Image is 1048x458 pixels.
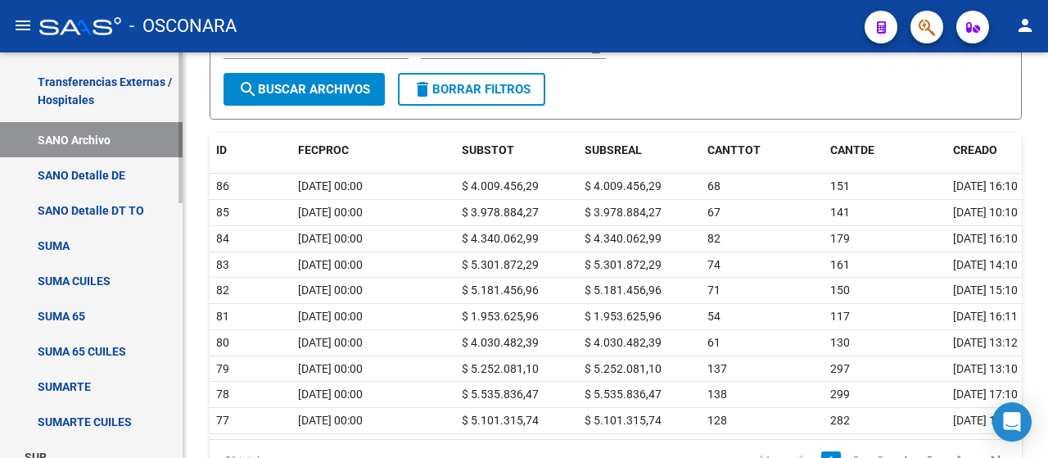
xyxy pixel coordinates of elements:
[578,133,701,168] datatable-header-cell: SUBSREAL
[462,362,539,375] span: $ 5.252.081,10
[216,336,229,349] span: 80
[13,16,33,35] mat-icon: menu
[830,179,850,193] span: 151
[413,82,531,97] span: Borrar Filtros
[707,232,720,245] span: 82
[830,232,850,245] span: 179
[585,283,662,297] span: $ 5.181.456,96
[953,179,1018,193] span: [DATE] 16:10
[216,362,229,375] span: 79
[953,143,997,156] span: CREADO
[953,388,1018,401] span: [DATE] 17:10
[953,232,1018,245] span: [DATE] 16:10
[707,283,720,297] span: 71
[1015,16,1035,35] mat-icon: person
[210,133,291,168] datatable-header-cell: ID
[462,310,539,323] span: $ 1.953.625,96
[585,336,662,349] span: $ 4.030.482,39
[992,402,1032,442] div: Open Intercom Messenger
[707,310,720,323] span: 54
[216,232,229,245] span: 84
[585,179,662,193] span: $ 4.009.456,29
[462,232,539,245] span: $ 4.340.062,99
[585,143,642,156] span: SUBSREAL
[298,388,363,401] span: [DATE] 00:00
[830,414,850,427] span: 282
[462,206,539,219] span: $ 3.978.884,27
[707,258,720,271] span: 74
[224,73,385,106] button: Buscar Archivos
[830,388,850,401] span: 299
[585,414,662,427] span: $ 5.101.315,74
[707,206,720,219] span: 67
[830,258,850,271] span: 161
[953,336,1018,349] span: [DATE] 13:12
[216,283,229,297] span: 82
[585,258,662,271] span: $ 5.301.872,29
[585,362,662,375] span: $ 5.252.081,10
[701,133,824,168] datatable-header-cell: CANTTOT
[462,179,539,193] span: $ 4.009.456,29
[953,414,1018,427] span: [DATE] 11:10
[462,414,539,427] span: $ 5.101.315,74
[298,283,363,297] span: [DATE] 00:00
[238,79,258,99] mat-icon: search
[462,336,539,349] span: $ 4.030.482,39
[953,283,1018,297] span: [DATE] 15:10
[707,336,720,349] span: 61
[455,133,578,168] datatable-header-cell: SUBSTOT
[216,414,229,427] span: 77
[298,179,363,193] span: [DATE] 00:00
[587,39,604,57] button: Open calendar
[298,362,363,375] span: [DATE] 00:00
[298,414,363,427] span: [DATE] 00:00
[585,388,662,401] span: $ 5.535.836,47
[953,310,1018,323] span: [DATE] 16:11
[830,310,850,323] span: 117
[830,206,850,219] span: 141
[707,179,720,193] span: 68
[462,283,539,297] span: $ 5.181.456,96
[953,362,1018,375] span: [DATE] 13:10
[216,258,229,271] span: 83
[830,143,874,156] span: CANTDE
[216,310,229,323] span: 81
[238,82,370,97] span: Buscar Archivos
[830,283,850,297] span: 150
[953,258,1018,271] span: [DATE] 14:10
[413,79,432,99] mat-icon: delete
[298,143,349,156] span: FECPROC
[298,206,363,219] span: [DATE] 00:00
[707,362,727,375] span: 137
[216,388,229,401] span: 78
[585,310,662,323] span: $ 1.953.625,96
[129,8,237,44] span: - OSCONARA
[953,206,1018,219] span: [DATE] 10:10
[830,362,850,375] span: 297
[462,388,539,401] span: $ 5.535.836,47
[585,206,662,219] span: $ 3.978.884,27
[707,414,727,427] span: 128
[462,143,514,156] span: SUBSTOT
[216,143,227,156] span: ID
[298,258,363,271] span: [DATE] 00:00
[216,206,229,219] span: 85
[585,232,662,245] span: $ 4.340.062,99
[216,179,229,193] span: 86
[707,143,761,156] span: CANTTOT
[298,310,363,323] span: [DATE] 00:00
[830,336,850,349] span: 130
[462,258,539,271] span: $ 5.301.872,29
[398,73,545,106] button: Borrar Filtros
[824,133,946,168] datatable-header-cell: CANTDE
[291,133,455,168] datatable-header-cell: FECPROC
[298,336,363,349] span: [DATE] 00:00
[707,388,727,401] span: 138
[298,232,363,245] span: [DATE] 00:00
